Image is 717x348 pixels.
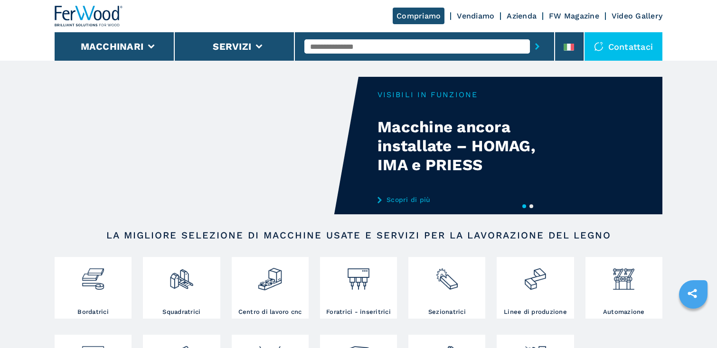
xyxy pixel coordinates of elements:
[81,41,144,52] button: Macchinari
[326,308,391,316] h3: Foratrici - inseritrici
[162,308,200,316] h3: Squadratrici
[238,308,302,316] h3: Centro di lavoro cnc
[507,11,537,20] a: Azienda
[594,42,604,51] img: Contattaci
[428,308,466,316] h3: Sezionatrici
[346,259,371,292] img: foratrici_inseritrici_2.png
[143,257,220,319] a: Squadratrici
[549,11,599,20] a: FW Magazine
[169,259,194,292] img: squadratrici_2.png
[497,257,574,319] a: Linee di produzione
[77,308,109,316] h3: Bordatrici
[611,259,636,292] img: automazione.png
[393,8,444,24] a: Compriamo
[457,11,494,20] a: Vendiamo
[377,196,564,203] a: Scopri di più
[232,257,309,319] a: Centro di lavoro cnc
[680,282,704,305] a: sharethis
[320,257,397,319] a: Foratrici - inseritrici
[55,77,358,214] video: Your browser does not support the video tag.
[522,204,526,208] button: 1
[80,259,105,292] img: bordatrici_1.png
[55,257,132,319] a: Bordatrici
[257,259,283,292] img: centro_di_lavoro_cnc_2.png
[55,6,123,27] img: Ferwood
[530,36,545,57] button: submit-button
[408,257,485,319] a: Sezionatrici
[504,308,567,316] h3: Linee di produzione
[603,308,645,316] h3: Automazione
[677,305,710,341] iframe: Chat
[523,259,548,292] img: linee_di_produzione_2.png
[585,32,663,61] div: Contattaci
[529,204,533,208] button: 2
[612,11,662,20] a: Video Gallery
[85,229,632,241] h2: LA MIGLIORE SELEZIONE DI MACCHINE USATE E SERVIZI PER LA LAVORAZIONE DEL LEGNO
[213,41,251,52] button: Servizi
[585,257,662,319] a: Automazione
[434,259,460,292] img: sezionatrici_2.png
